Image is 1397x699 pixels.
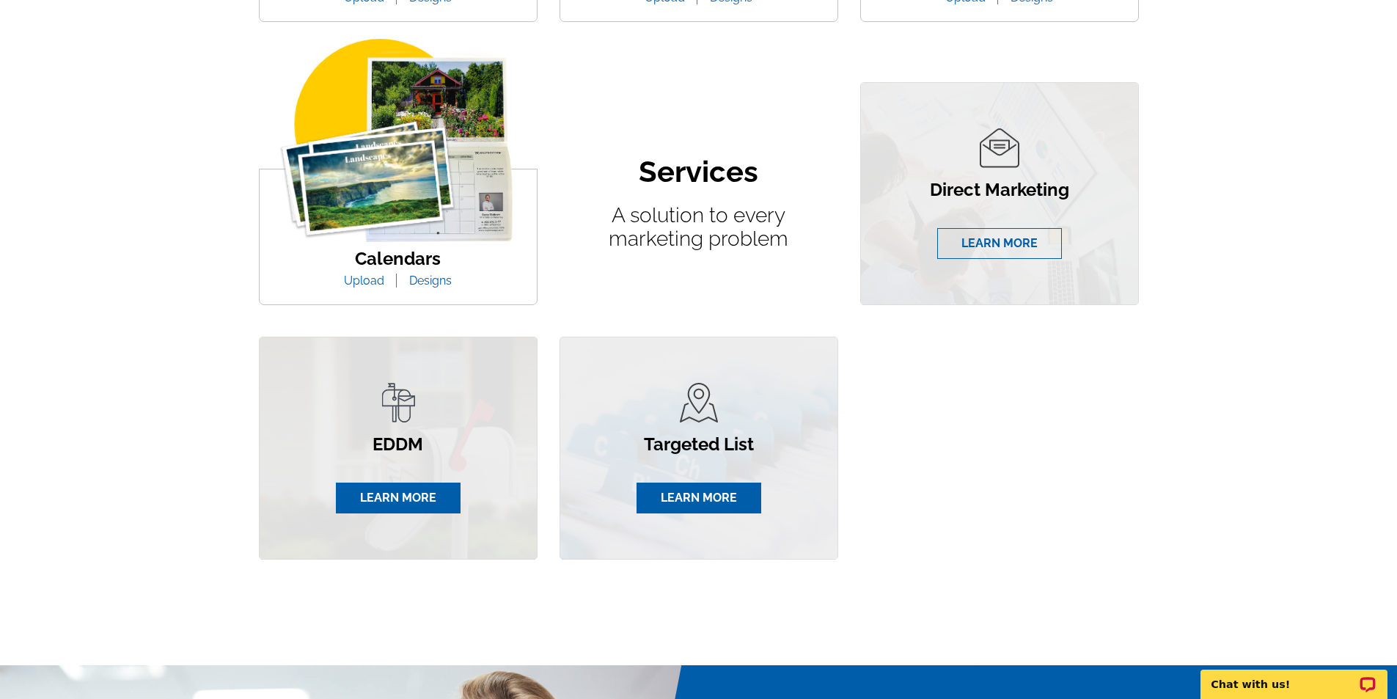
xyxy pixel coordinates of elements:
[355,248,441,269] a: Calendars
[930,181,1069,199] p: Direct Marketing
[378,383,418,422] img: eddm-icon.png
[637,436,761,453] p: Targeted List
[980,128,1019,168] img: direct-marketing-icon.png
[333,274,395,288] a: Upload
[680,383,718,422] img: target-list-icon.png
[398,274,463,288] a: Designs
[639,154,758,189] h2: Services
[336,436,461,453] p: EDDM
[266,39,530,243] img: calander.png
[567,204,831,251] p: A solution to every marketing problem
[1191,653,1397,699] iframe: LiveChat chat widget
[937,228,1062,259] a: LEARN MORE
[336,483,461,513] a: LEARN MORE
[637,483,761,513] a: LEARN MORE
